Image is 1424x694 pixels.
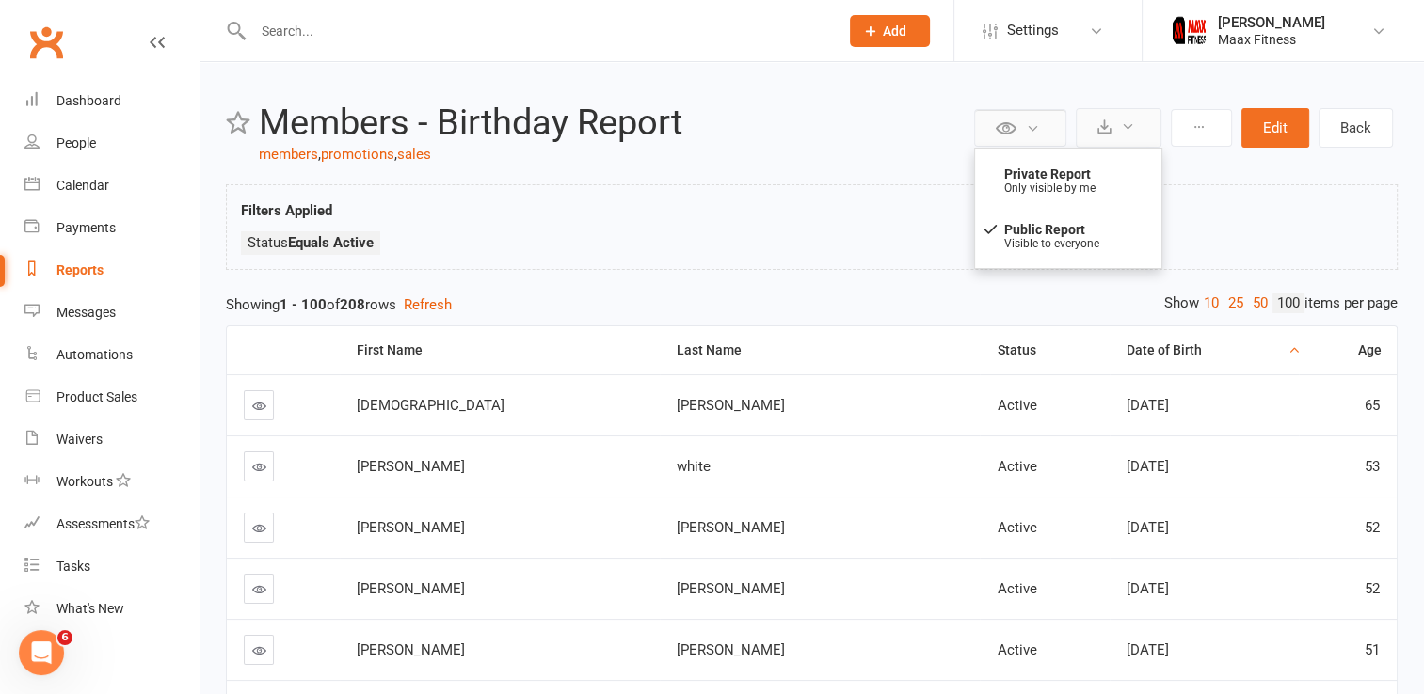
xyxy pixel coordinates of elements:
[1241,108,1309,148] button: Edit
[1199,293,1224,313] a: 10
[56,347,133,362] div: Automations
[321,146,394,163] a: promotions
[404,293,452,316] button: Refresh
[24,122,199,165] a: People
[24,545,199,588] a: Tasks
[23,19,70,66] a: Clubworx
[1365,397,1380,414] span: 65
[357,641,465,658] span: [PERSON_NAME]
[1272,293,1304,313] a: 100
[1164,293,1398,313] div: Show items per page
[226,293,1398,316] div: Showing of rows
[997,343,1095,357] div: Status
[57,630,72,645] span: 6
[997,458,1036,475] span: Active
[850,15,930,47] button: Add
[24,249,199,292] a: Reports
[24,461,199,503] a: Workouts
[19,630,64,675] iframe: Intercom live chat
[318,146,321,163] span: ,
[975,209,1161,264] a: Public ReportVisible to everyone
[56,262,104,277] div: Reports
[975,153,1161,209] a: Private ReportOnly visible by me
[1127,343,1284,357] div: Date of Birth
[241,202,332,219] strong: Filters Applied
[1248,293,1272,313] a: 50
[1316,343,1382,357] div: Age
[990,216,1146,257] div: Visible to everyone
[259,103,969,143] h2: Members - Birthday Report
[394,146,397,163] span: ,
[1365,580,1380,597] span: 52
[24,376,199,418] a: Product Sales
[24,588,199,630] a: What's New
[24,80,199,122] a: Dashboard
[56,516,150,531] div: Assessments
[288,234,374,251] strong: Equals Active
[1365,519,1380,536] span: 52
[56,305,116,320] div: Messages
[1127,641,1169,658] span: [DATE]
[24,207,199,249] a: Payments
[24,503,199,545] a: Assessments
[340,296,365,313] strong: 208
[56,559,90,574] div: Tasks
[56,389,137,404] div: Product Sales
[677,519,785,536] span: [PERSON_NAME]
[24,418,199,461] a: Waivers
[997,641,1036,658] span: Active
[677,343,965,357] div: Last Name
[677,641,785,658] span: [PERSON_NAME]
[677,458,711,475] span: white
[56,178,109,193] div: Calendar
[24,165,199,207] a: Calendar
[357,580,465,597] span: [PERSON_NAME]
[1004,164,1146,184] strong: Private Report
[56,601,124,616] div: What's New
[1127,580,1169,597] span: [DATE]
[248,18,825,44] input: Search...
[1319,108,1393,148] a: Back
[1004,219,1146,240] strong: Public Report
[1171,12,1208,50] img: thumb_image1759205071.png
[259,146,318,163] a: members
[1127,397,1169,414] span: [DATE]
[397,146,431,163] a: sales
[357,343,645,357] div: First Name
[56,220,116,235] div: Payments
[997,397,1036,414] span: Active
[1224,293,1248,313] a: 25
[56,93,121,108] div: Dashboard
[357,458,465,475] span: [PERSON_NAME]
[1127,458,1169,475] span: [DATE]
[1007,9,1059,52] span: Settings
[357,397,504,414] span: [DEMOGRAPHIC_DATA]
[1365,458,1380,475] span: 53
[56,474,113,489] div: Workouts
[1365,641,1380,658] span: 51
[997,519,1036,536] span: Active
[1127,519,1169,536] span: [DATE]
[248,234,374,251] span: Status
[56,432,103,447] div: Waivers
[1218,14,1325,31] div: [PERSON_NAME]
[677,397,785,414] span: [PERSON_NAME]
[24,334,199,376] a: Automations
[883,24,906,39] span: Add
[357,519,465,536] span: [PERSON_NAME]
[677,580,785,597] span: [PERSON_NAME]
[990,161,1146,201] div: Only visible by me
[280,296,327,313] strong: 1 - 100
[1218,31,1325,48] div: Maax Fitness
[56,135,96,150] div: People
[997,580,1036,597] span: Active
[24,292,199,334] a: Messages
